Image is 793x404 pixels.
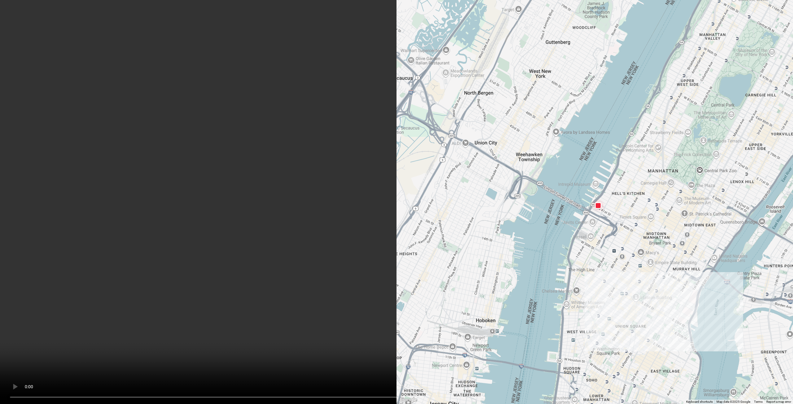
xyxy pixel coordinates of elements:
[686,400,713,404] button: Keyboard shortcuts
[716,400,750,403] span: Map data ©2025 Google
[398,396,418,404] a: Open this area in Google Maps (opens a new window)
[398,396,418,404] img: Google
[754,400,763,403] a: Terms (opens in new tab)
[766,400,791,403] a: Report a map error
